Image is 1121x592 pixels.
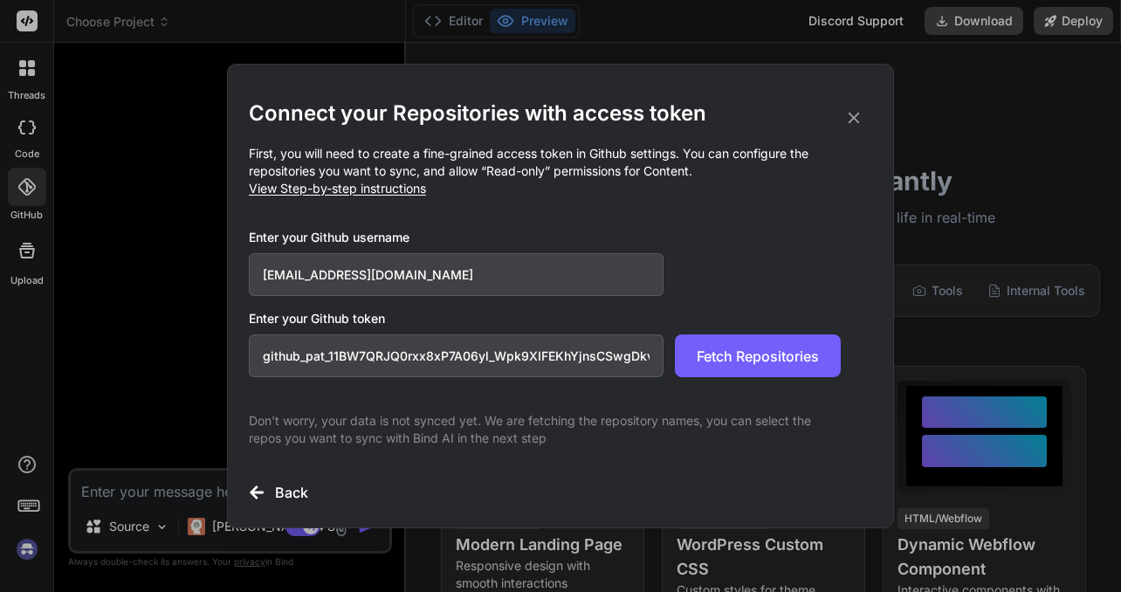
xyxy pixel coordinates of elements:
p: First, you will need to create a fine-grained access token in Github settings. You can configure ... [249,145,872,197]
input: Github Username [249,253,664,296]
button: Fetch Repositories [675,334,841,377]
h3: Enter your Github username [249,229,841,246]
h2: Connect your Repositories with access token [249,100,872,127]
input: Github Token [249,334,664,377]
span: Fetch Repositories [697,346,819,367]
span: View Step-by-step instructions [249,181,426,196]
h3: Enter your Github token [249,310,872,327]
h3: Back [275,482,308,503]
p: Don't worry, your data is not synced yet. We are fetching the repository names, you can select th... [249,412,841,447]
